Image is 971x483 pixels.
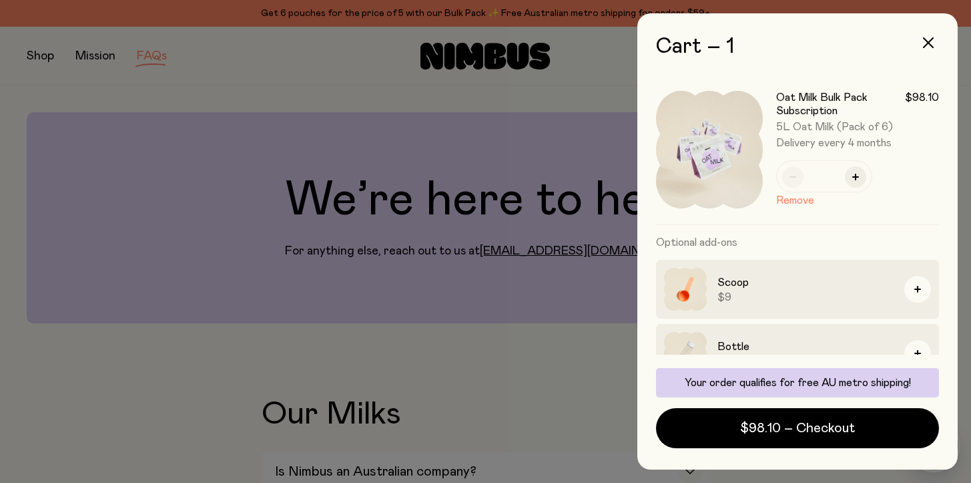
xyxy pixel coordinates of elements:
h3: Oat Milk Bulk Pack Subscription [776,91,905,118]
button: $98.10 – Checkout [656,408,939,448]
span: $98.10 [905,91,939,118]
h3: Bottle [717,339,894,355]
h3: Optional add-ons [656,225,939,260]
span: 5L Oat Milk (Pack of 6) [776,122,893,132]
h3: Scoop [717,275,894,291]
span: Delivery every 4 months [776,136,939,150]
h2: Cart – 1 [656,35,939,59]
p: Your order qualifies for free AU metro shipping! [664,376,931,389]
button: Remove [776,192,814,208]
span: $98.10 – Checkout [740,419,855,438]
span: $9 [717,291,894,304]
